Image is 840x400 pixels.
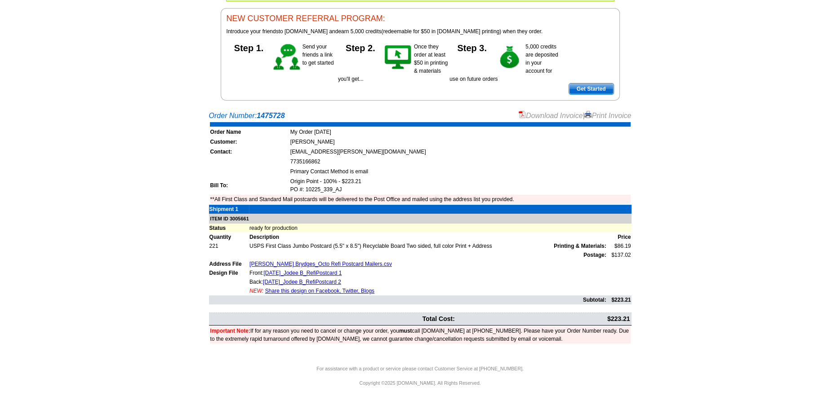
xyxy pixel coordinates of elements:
[249,233,607,242] td: Description
[290,147,631,156] td: [EMAIL_ADDRESS][PERSON_NAME][DOMAIN_NAME]
[209,268,249,277] td: Design File
[227,14,614,24] h3: NEW CUSTOMER REFERRAL PROGRAM:
[249,288,263,294] span: NEW:
[519,112,582,119] a: Download Invoice
[209,295,607,304] td: Subtotal:
[227,27,614,35] p: to [DOMAIN_NAME] and (redeemable for $50 in [DOMAIN_NAME] printing) when they order.
[456,314,631,324] td: $223.21
[338,43,383,52] h5: Step 2.
[290,137,631,146] td: [PERSON_NAME]
[290,167,631,176] td: Primary Contact Method is email
[302,44,334,66] span: Send your friends a link to get started
[660,191,840,400] iframe: LiveChat chat widget
[519,110,631,121] div: |
[399,328,412,334] b: must
[263,270,342,276] a: [DATE]_Jodee B_RefiPostcard 1
[249,261,392,267] a: [PERSON_NAME] Brydges_Octo Refi Postcard Mailers.csv
[210,314,455,324] td: Total Cost:
[449,43,494,52] h5: Step 3.
[210,328,250,334] font: Important Note:
[290,127,631,136] td: My Order [DATE]
[249,268,607,277] td: Front:
[607,251,631,259] td: $137.02
[383,43,414,72] img: step-2.gif
[338,28,381,35] span: earn 5,000 credits
[209,214,631,224] td: ITEM ID 3005661
[554,242,606,250] span: Printing & Materials:
[607,295,631,304] td: $223.21
[263,279,341,285] a: [DATE]_Jodee B_RefiPostcard 2
[227,43,271,52] h5: Step 1.
[584,111,591,118] img: small-print-icon.gif
[210,147,289,156] td: Contact:
[209,110,631,121] div: Order Number:
[290,177,631,194] td: Origin Point - 100% - $223.21 PO #: 10225_339_AJ
[265,288,374,294] a: Share this design on Facebook, Twitter, Blogs
[249,242,607,251] td: USPS First Class Jumbo Postcard (5.5" x 8.5") Recyclable Board Two sided, full color Print + Address
[204,2,213,3] img: u
[519,111,526,118] img: small-pdf-icon.gif
[584,112,631,119] a: Print Invoice
[569,83,614,95] a: Get Started
[209,224,249,233] td: Status
[209,259,249,268] td: Address File
[210,127,289,136] td: Order Name
[249,277,607,286] td: Back:
[569,84,613,94] span: Get Started
[607,242,631,251] td: $86.19
[209,242,249,251] td: 221
[271,43,302,72] img: step-1.gif
[209,233,249,242] td: Quantity
[494,43,525,72] img: step-3.gif
[227,28,279,35] span: Introduce your friends
[210,195,631,204] td: **All First Class and Standard Mail postcards will be delivered to the Post Office and mailed usi...
[257,112,284,119] strong: 1475728
[249,224,631,233] td: ready for production
[210,177,289,194] td: Bill To:
[607,233,631,242] td: Price
[210,326,631,343] td: If for any reason you need to cancel or change your order, you call [DOMAIN_NAME] at [PHONE_NUMBE...
[449,44,558,82] span: 5,000 credits are deposited in your account for use on future orders
[209,205,249,214] td: Shipment 1
[290,157,631,166] td: 7735166862
[210,137,289,146] td: Customer:
[338,44,448,82] span: Once they order at least $50 in printing & materials you'll get...
[583,252,606,258] strong: Postage:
